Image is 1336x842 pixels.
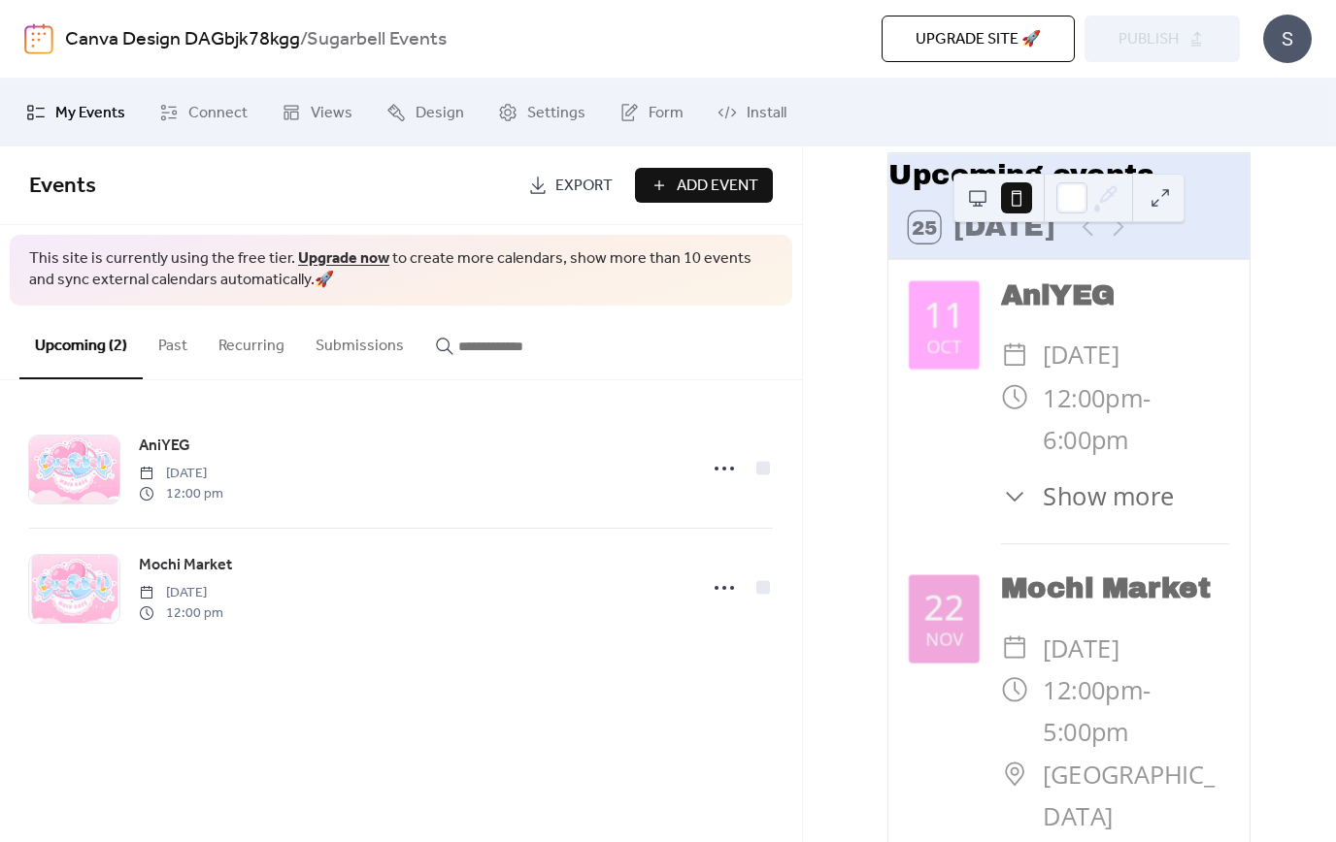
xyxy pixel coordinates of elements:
[1001,669,1029,711] div: ​
[267,86,367,139] a: Views
[888,153,1250,196] div: Upcoming events
[139,583,223,603] span: [DATE]
[747,102,786,125] span: Install
[188,102,248,125] span: Connect
[555,175,613,198] span: Export
[139,484,223,504] span: 12:00 pm
[372,86,479,139] a: Design
[703,86,801,139] a: Install
[514,168,627,203] a: Export
[1001,478,1029,515] div: ​
[1001,628,1029,669] div: ​
[1143,669,1151,711] span: -
[649,102,684,125] span: Form
[925,631,963,648] div: Nov
[1044,754,1230,838] span: [GEOGRAPHIC_DATA]
[143,306,203,377] button: Past
[12,86,140,139] a: My Events
[300,21,307,58] b: /
[1044,335,1119,376] span: [DATE]
[55,102,125,125] span: My Events
[924,589,965,624] div: 22
[484,86,600,139] a: Settings
[1001,754,1029,795] div: ​
[1044,376,1144,418] span: 12:00pm
[145,86,262,139] a: Connect
[1143,376,1151,418] span: -
[139,434,190,459] a: AniYEG
[307,21,447,58] b: Sugarbell Events
[19,306,143,379] button: Upcoming (2)
[1001,275,1229,317] div: AniYEG
[1001,335,1029,376] div: ​
[882,16,1075,62] button: Upgrade site 🚀
[1044,478,1175,515] span: Show more
[29,165,96,208] span: Events
[1044,711,1129,753] span: 5:00pm
[605,86,698,139] a: Form
[139,435,190,458] span: AniYEG
[1001,567,1229,610] div: Mochi Market
[139,554,232,577] span: Mochi Market
[1044,628,1119,669] span: [DATE]
[139,553,232,578] a: Mochi Market
[139,603,223,624] span: 12:00 pm
[139,464,223,484] span: [DATE]
[24,23,53,54] img: logo
[635,168,773,203] button: Add Event
[1263,15,1312,63] div: S
[916,28,1041,51] span: Upgrade site 🚀
[29,248,773,292] span: This site is currently using the free tier. to create more calendars, show more than 10 events an...
[1001,376,1029,418] div: ​
[311,102,352,125] span: Views
[1044,418,1129,460] span: 6:00pm
[416,102,464,125] span: Design
[300,306,419,377] button: Submissions
[527,102,585,125] span: Settings
[677,175,758,198] span: Add Event
[924,296,965,331] div: 11
[65,21,300,58] a: Canva Design DAGbjk78kgg
[926,338,961,355] div: Oct
[1001,478,1175,515] button: ​Show more
[1044,669,1144,711] span: 12:00pm
[203,306,300,377] button: Recurring
[298,243,389,274] a: Upgrade now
